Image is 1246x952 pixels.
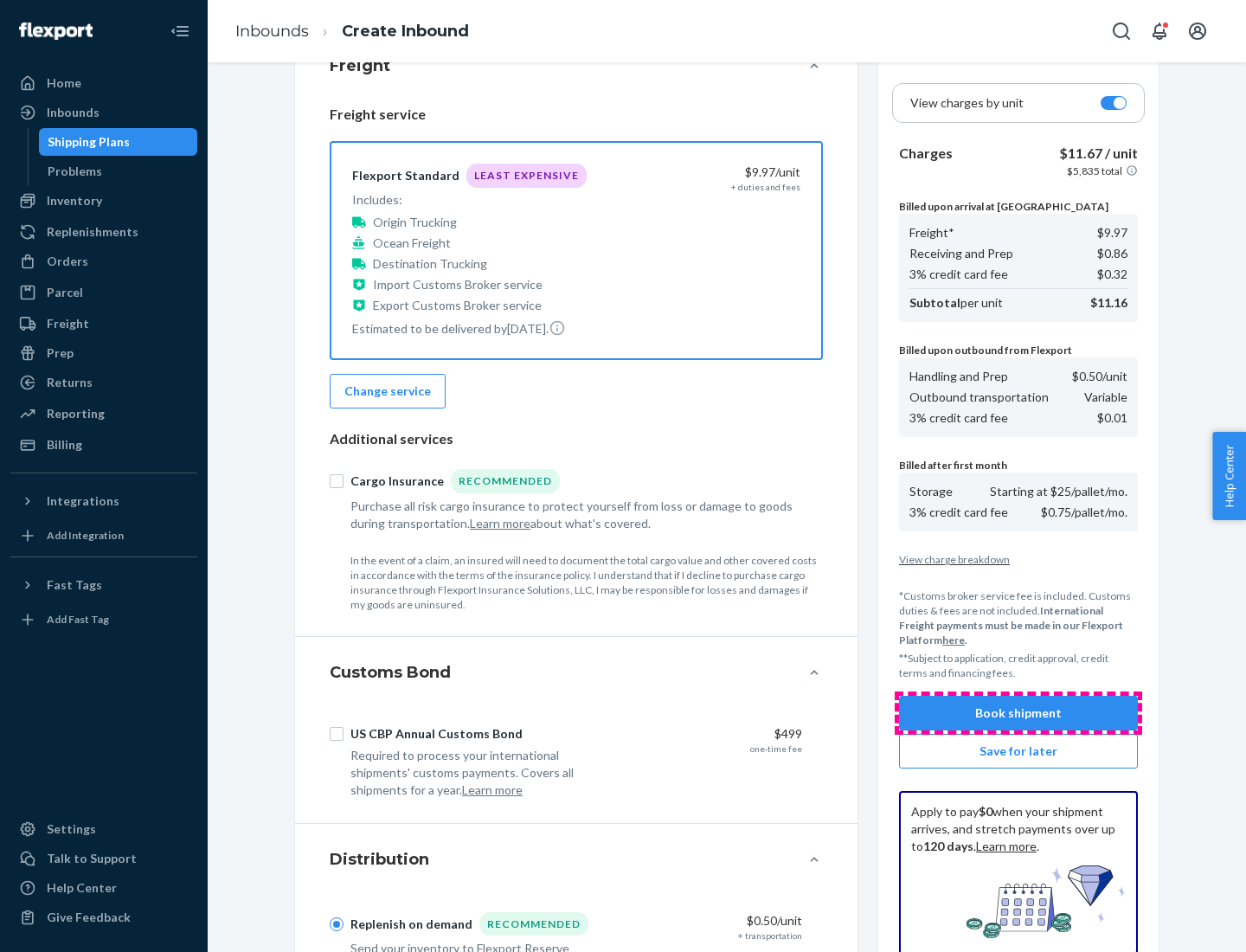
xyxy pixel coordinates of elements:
h4: Customs Bond [330,661,451,684]
p: Handling and Prep [909,368,1008,385]
a: here [942,634,965,646]
button: Book shipment [899,696,1138,730]
h4: Distribution [330,848,429,871]
p: Includes: [352,191,587,209]
a: Returns [10,369,197,396]
p: Starting at $25/pallet/mo. [990,483,1127,500]
b: Subtotal [909,295,960,310]
a: Create Inbound [342,22,469,41]
button: Close Navigation [163,14,197,48]
div: Replenishments [47,223,138,241]
p: Variable [1084,389,1127,406]
div: Inventory [47,192,102,209]
p: 3% credit card fee [909,266,1008,283]
a: Orders [10,248,197,275]
p: $0.86 [1097,245,1127,262]
div: Flexport Standard [352,167,459,184]
b: 120 days [923,839,973,853]
p: **Subject to application, credit approval, credit terms and financing fees. [899,651,1138,680]
div: Parcel [47,284,83,301]
input: US CBP Annual Customs Bond [330,727,344,741]
button: Open Search Box [1104,14,1139,48]
div: Integrations [47,492,119,510]
div: US CBP Annual Customs Bond [350,725,523,743]
p: *Customs broker service fee is included. Customs duties & fees are not included. [899,589,1138,648]
p: per unit [909,294,1003,312]
button: Learn more [462,782,523,799]
a: Shipping Plans [39,128,198,156]
p: Export Customs Broker service [373,297,542,314]
p: $9.97 [1097,224,1127,241]
button: Give Feedback [10,904,197,931]
a: Replenishments [10,218,197,246]
p: $5,835 total [1067,164,1122,178]
p: $11.16 [1090,294,1127,312]
input: Cargo InsuranceRecommended [330,474,344,488]
p: Freight service [330,105,823,125]
div: Add Fast Tag [47,612,109,627]
div: Shipping Plans [48,133,130,151]
button: Learn more [470,515,530,532]
p: $0.01 [1097,409,1127,427]
b: $0 [979,804,992,819]
b: Charges [899,145,953,161]
a: Home [10,69,197,97]
div: Problems [48,163,102,180]
div: Help Center [47,879,117,897]
p: Additional services [330,429,823,449]
div: one-time fee [750,743,802,755]
input: Replenish on demandRecommended [330,917,344,931]
p: Receiving and Prep [909,245,1013,262]
p: Ocean Freight [373,235,451,252]
div: Talk to Support [47,850,137,867]
a: Learn more [976,839,1037,853]
a: Billing [10,431,197,459]
button: View charge breakdown [899,552,1138,567]
p: Origin Trucking [373,214,457,231]
b: International Freight payments must be made in our Flexport Platform . [899,604,1123,646]
p: Billed upon outbound from Flexport [899,343,1138,357]
div: + transportation [738,929,802,942]
ol: breadcrumbs [222,6,483,57]
div: Add Integration [47,528,124,543]
a: Settings [10,815,197,843]
div: Home [47,74,81,92]
a: Add Fast Tag [10,606,197,634]
div: Fast Tags [47,576,102,594]
p: $11.67 / unit [1059,144,1138,164]
p: Outbound transportation [909,389,1049,406]
p: Estimated to be delivered by [DATE] . [352,319,587,338]
div: $499 [622,725,802,743]
p: Billed after first month [899,458,1138,473]
div: Cargo Insurance [350,473,444,490]
a: Problems [39,158,198,185]
a: Add Integration [10,522,197,550]
div: Least Expensive [466,164,587,187]
div: Reporting [47,405,105,422]
a: Help Center [10,874,197,902]
p: 3% credit card fee [909,409,1008,427]
div: Give Feedback [47,909,131,926]
p: Billed upon arrival at [GEOGRAPHIC_DATA] [899,199,1138,214]
button: Open notifications [1142,14,1177,48]
p: Destination Trucking [373,255,487,273]
a: Inventory [10,187,197,215]
div: Orders [47,253,88,270]
a: Talk to Support [10,845,197,872]
div: $0.50 /unit [622,912,802,929]
div: Prep [47,344,74,362]
a: Prep [10,339,197,367]
div: Required to process your international shipments' customs payments. Covers all shipments for a year. [350,747,608,799]
p: Apply to pay when your shipment arrives, and stretch payments over up to . . [911,803,1126,855]
p: View charges by unit [910,94,1024,112]
img: Flexport logo [19,23,93,40]
p: 3% credit card fee [909,504,1008,521]
p: $0.75/pallet/mo. [1041,504,1127,521]
button: Help Center [1212,432,1246,520]
div: Recommended [451,469,560,492]
p: $0.50 /unit [1072,368,1127,385]
p: Import Customs Broker service [373,276,543,293]
p: In the event of a claim, an insured will need to document the total cargo value and other covered... [350,553,823,613]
